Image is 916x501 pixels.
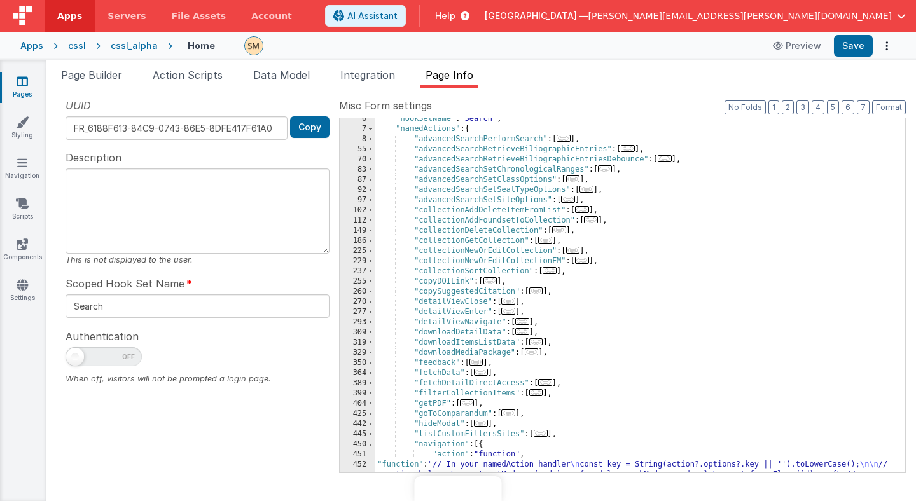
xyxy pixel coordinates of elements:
div: 319 [340,338,375,348]
button: Format [872,100,906,114]
div: 364 [340,368,375,378]
button: 7 [857,100,870,114]
span: ... [529,287,543,294]
span: ... [515,318,529,325]
button: Copy [290,116,330,138]
button: 5 [827,100,839,114]
div: 112 [340,216,375,226]
span: ... [501,308,515,315]
span: ... [658,155,672,162]
div: : , [377,144,893,154]
button: 3 [796,100,809,114]
span: Help [435,10,455,22]
button: 2 [782,100,794,114]
div: 270 [340,297,375,307]
div: cssl [68,39,86,52]
div: 277 [340,307,375,317]
div: 237 [340,266,375,277]
div: 97 [340,195,375,205]
span: ... [557,135,571,142]
div: 7 [340,124,375,134]
span: Data Model [253,69,310,81]
span: ... [483,277,497,284]
span: ... [501,298,515,305]
button: [GEOGRAPHIC_DATA] — [PERSON_NAME][EMAIL_ADDRESS][PERSON_NAME][DOMAIN_NAME] [485,10,906,22]
div: 293 [340,317,375,327]
div: This is not displayed to the user. [66,254,330,266]
span: ... [543,267,557,274]
span: ... [584,216,598,223]
span: ... [538,237,552,244]
span: Scoped Hook Set Name [66,276,184,291]
span: Page Builder [61,69,122,81]
div: 309 [340,327,375,338]
span: ... [621,145,635,152]
span: Authentication [66,329,139,344]
img: e9616e60dfe10b317d64a5e98ec8e357 [245,37,263,55]
div: When off, visitors will not be prompted a login page. [66,373,330,385]
div: 260 [340,287,375,297]
span: ... [529,389,543,396]
div: 149 [340,226,375,236]
span: ... [534,430,548,437]
div: 404 [340,399,375,409]
span: ... [501,409,515,416]
span: UUID [66,98,91,113]
div: 442 [340,419,375,429]
span: ... [474,369,488,376]
span: ... [575,257,589,264]
div: 70 [340,154,375,165]
span: ... [579,186,593,193]
div: 8 [340,134,375,144]
span: ... [566,247,580,254]
div: 186 [340,236,375,246]
div: 225 [340,246,375,256]
span: ... [460,399,474,406]
div: 451 [340,450,375,460]
span: [GEOGRAPHIC_DATA] — [485,10,588,22]
span: ... [598,165,612,172]
h4: Home [188,41,215,50]
button: 1 [768,100,779,114]
div: 389 [340,378,375,388]
div: 87 [340,175,375,185]
span: Apps [57,10,82,22]
div: 425 [340,409,375,419]
span: [PERSON_NAME][EMAIL_ADDRESS][PERSON_NAME][DOMAIN_NAME] [588,10,892,22]
div: 329 [340,348,375,358]
div: 445 [340,429,375,439]
button: AI Assistant [325,5,406,27]
button: 4 [812,100,824,114]
button: Preview [765,36,829,56]
span: Action Scripts [153,69,223,81]
div: 55 [340,144,375,154]
span: Servers [108,10,146,22]
span: ... [566,175,580,182]
span: File Assets [172,10,226,22]
span: AI Assistant [347,10,398,22]
div: 399 [340,388,375,399]
button: Options [878,37,896,55]
span: ... [515,328,529,335]
span: ... [474,420,488,427]
div: 350 [340,358,375,368]
span: ... [575,206,589,213]
button: No Folds [725,100,766,114]
span: ... [561,196,575,203]
span: ... [469,359,483,366]
span: Misc Form settings [339,98,432,113]
span: ... [525,348,539,355]
span: Integration [340,69,395,81]
div: 92 [340,185,375,195]
div: 229 [340,256,375,266]
div: 6 [340,114,375,124]
span: ... [529,338,543,345]
span: ... [552,226,566,233]
span: Page Info [426,69,473,81]
button: Save [834,35,873,57]
div: 450 [340,439,375,450]
div: Apps [20,39,43,52]
span: Description [66,150,121,165]
div: 255 [340,277,375,287]
div: 83 [340,165,375,175]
